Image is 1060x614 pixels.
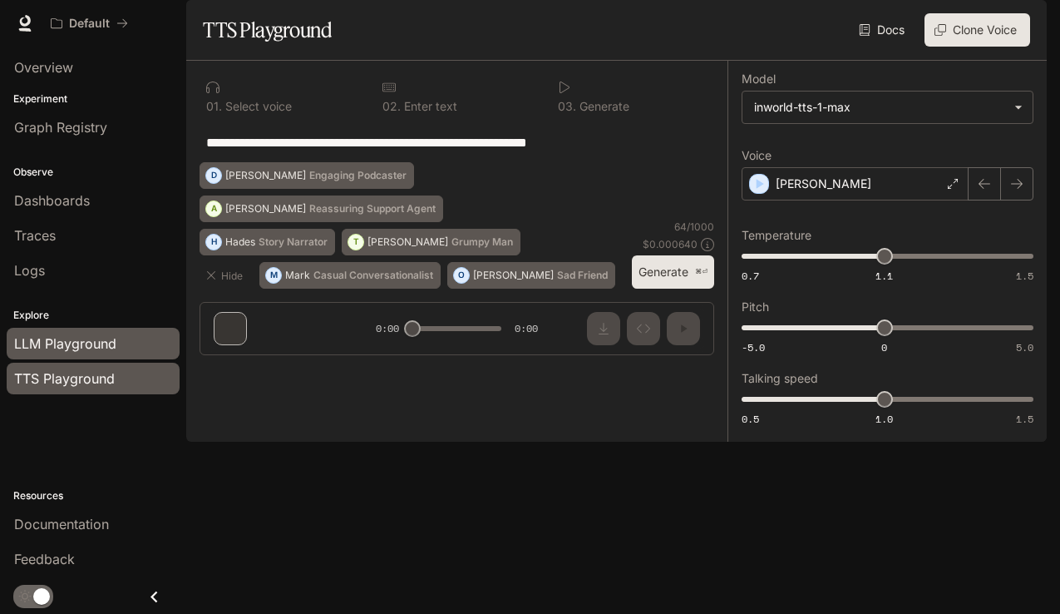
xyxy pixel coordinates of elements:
[206,101,222,112] p: 0 1 .
[342,229,520,255] button: T[PERSON_NAME]Grumpy Man
[225,171,306,181] p: [PERSON_NAME]
[881,340,887,354] span: 0
[382,101,401,112] p: 0 2 .
[875,412,893,426] span: 1.0
[855,13,911,47] a: Docs
[558,101,576,112] p: 0 3 .
[206,196,221,222] div: A
[742,269,759,283] span: 0.7
[43,7,136,40] button: All workspaces
[742,301,769,313] p: Pitch
[225,237,255,247] p: Hades
[203,13,332,47] h1: TTS Playground
[1016,269,1033,283] span: 1.5
[454,262,469,289] div: O
[742,73,776,85] p: Model
[313,270,433,280] p: Casual Conversationalist
[200,229,335,255] button: HHadesStory Narrator
[259,262,441,289] button: MMarkCasual Conversationalist
[742,150,772,161] p: Voice
[200,196,443,222] button: A[PERSON_NAME]Reassuring Support Agent
[401,101,457,112] p: Enter text
[69,17,110,31] p: Default
[1016,340,1033,354] span: 5.0
[367,237,448,247] p: [PERSON_NAME]
[557,270,608,280] p: Sad Friend
[632,255,714,290] button: Generate⌘⏎
[924,13,1030,47] button: Clone Voice
[225,204,306,214] p: [PERSON_NAME]
[742,92,1033,123] div: inworld-tts-1-max
[473,270,554,280] p: [PERSON_NAME]
[742,230,811,241] p: Temperature
[285,270,310,280] p: Mark
[776,176,871,192] p: [PERSON_NAME]
[742,340,765,354] span: -5.0
[1016,412,1033,426] span: 1.5
[206,162,221,189] div: D
[200,262,253,289] button: Hide
[266,262,281,289] div: M
[742,412,759,426] span: 0.5
[348,229,363,255] div: T
[695,267,707,277] p: ⌘⏎
[742,373,818,384] p: Talking speed
[309,204,436,214] p: Reassuring Support Agent
[447,262,615,289] button: O[PERSON_NAME]Sad Friend
[576,101,629,112] p: Generate
[259,237,328,247] p: Story Narrator
[200,162,414,189] button: D[PERSON_NAME]Engaging Podcaster
[309,171,407,181] p: Engaging Podcaster
[875,269,893,283] span: 1.1
[451,237,513,247] p: Grumpy Man
[754,99,1006,116] div: inworld-tts-1-max
[222,101,292,112] p: Select voice
[206,229,221,255] div: H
